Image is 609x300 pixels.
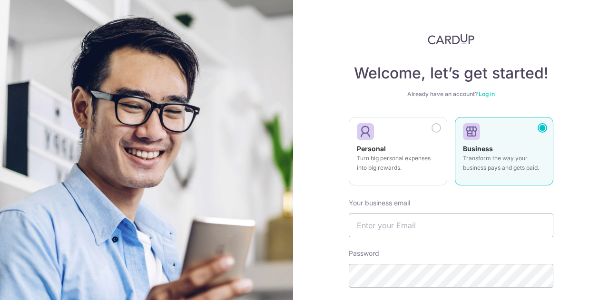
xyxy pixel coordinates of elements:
input: Enter your Email [349,213,553,237]
label: Password [349,249,379,258]
div: Already have an account? [349,90,553,98]
strong: Business [463,145,493,153]
p: Turn big personal expenses into big rewards. [357,154,439,173]
strong: Personal [357,145,386,153]
p: Transform the way your business pays and gets paid. [463,154,545,173]
h4: Welcome, let’s get started! [349,64,553,83]
img: CardUp Logo [428,33,474,45]
a: Personal Turn big personal expenses into big rewards. [349,117,447,191]
a: Business Transform the way your business pays and gets paid. [455,117,553,191]
a: Log in [479,90,495,97]
label: Your business email [349,198,410,208]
